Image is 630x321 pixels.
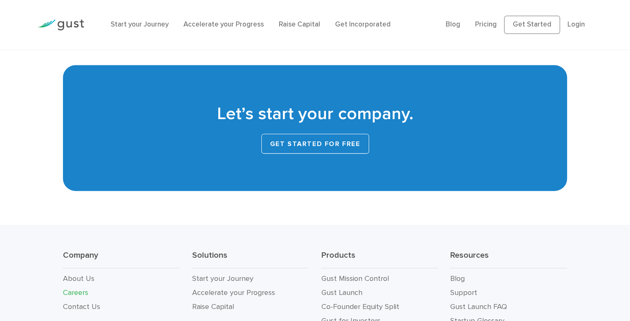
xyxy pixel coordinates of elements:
[261,134,369,154] a: Get Started for Free
[192,274,253,283] a: Start your Journey
[321,250,438,268] h3: Products
[63,274,94,283] a: About Us
[183,20,264,29] a: Accelerate your Progress
[63,302,100,311] a: Contact Us
[475,20,497,29] a: Pricing
[450,302,507,311] a: Gust Launch FAQ
[279,20,320,29] a: Raise Capital
[446,20,460,29] a: Blog
[321,274,389,283] a: Gust Mission Control
[450,288,477,297] a: Support
[450,274,465,283] a: Blog
[504,16,560,34] a: Get Started
[192,302,234,311] a: Raise Capital
[38,19,84,31] img: Gust Logo
[321,288,362,297] a: Gust Launch
[75,103,555,126] h2: Let’s start your company.
[63,288,88,297] a: Careers
[321,302,399,311] a: Co-Founder Equity Split
[192,288,275,297] a: Accelerate your Progress
[567,20,585,29] a: Login
[63,250,180,268] h3: Company
[111,20,169,29] a: Start your Journey
[450,250,567,268] h3: Resources
[335,20,391,29] a: Get Incorporated
[192,250,309,268] h3: Solutions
